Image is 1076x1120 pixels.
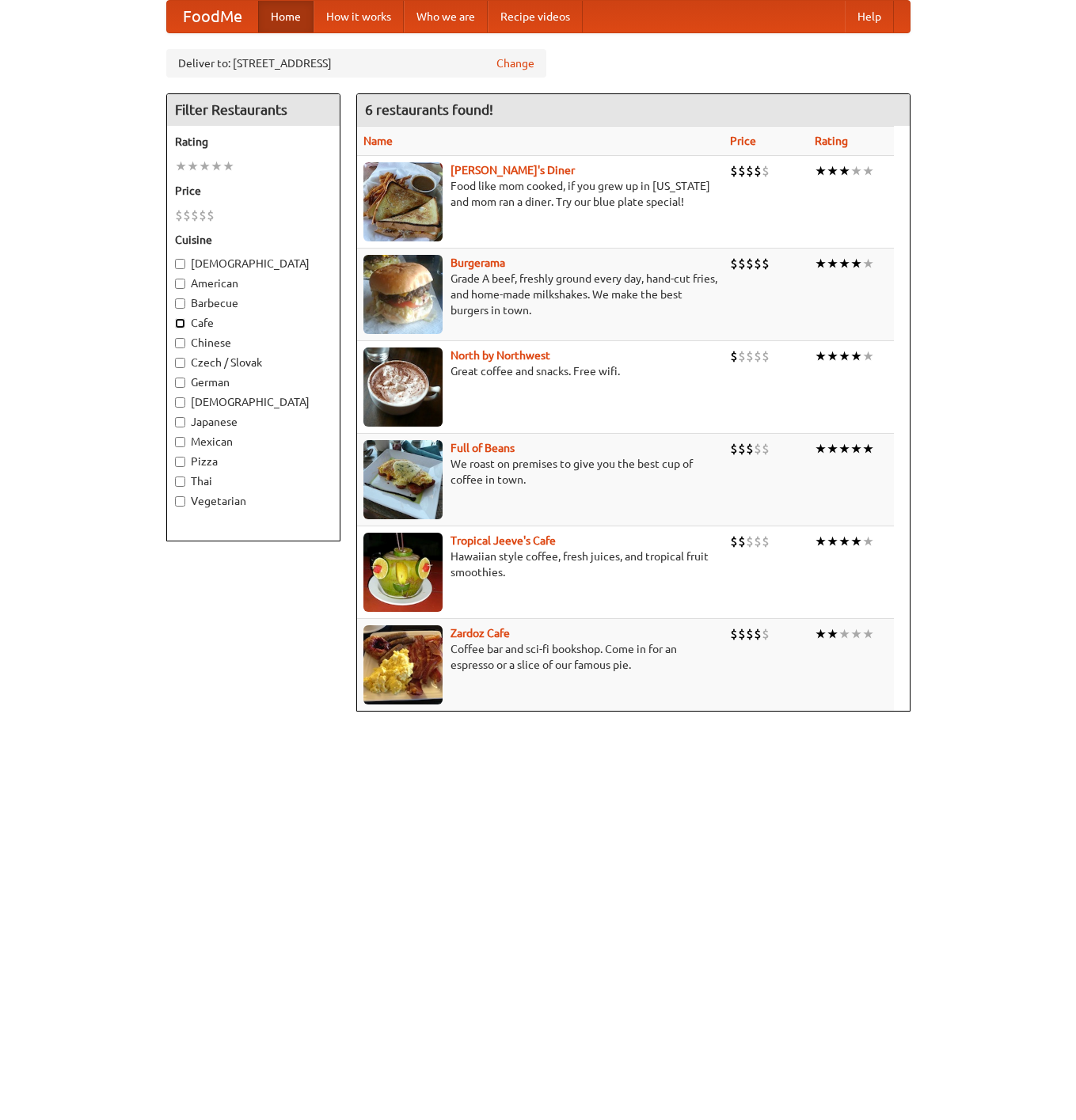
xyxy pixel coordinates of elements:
[850,625,862,643] li: ★
[175,338,185,348] input: Chinese
[175,279,185,289] input: American
[175,437,185,447] input: Mexican
[363,456,717,488] p: We roast on premises to give you the best cup of coffee in town.
[175,417,185,427] input: Japanese
[175,259,185,269] input: [DEMOGRAPHIC_DATA]
[451,442,515,454] a: Full of Beans
[191,207,199,224] li: $
[827,347,838,365] li: ★
[175,335,332,351] label: Chinese
[175,378,185,388] input: German
[183,207,191,224] li: $
[363,533,443,612] img: jeeves.jpg
[850,162,862,180] li: ★
[746,440,754,457] li: $
[175,355,332,370] label: Czech / Slovak
[838,255,850,272] li: ★
[762,255,770,272] li: $
[496,55,534,71] a: Change
[175,232,332,248] h5: Cuisine
[175,473,332,489] label: Thai
[862,255,874,272] li: ★
[187,158,199,175] li: ★
[365,102,493,117] ng-pluralize: 6 restaurants found!
[746,533,754,550] li: $
[363,641,717,673] p: Coffee bar and sci-fi bookshop. Come in for an espresso or a slice of our famous pie.
[738,625,746,643] li: $
[166,49,546,78] div: Deliver to: [STREET_ADDRESS]
[167,1,258,32] a: FoodMe
[730,255,738,272] li: $
[730,533,738,550] li: $
[451,164,575,177] a: [PERSON_NAME]'s Diner
[175,183,332,199] h5: Price
[222,158,234,175] li: ★
[754,440,762,457] li: $
[762,162,770,180] li: $
[363,440,443,519] img: beans.jpg
[738,162,746,180] li: $
[746,255,754,272] li: $
[488,1,583,32] a: Recipe videos
[850,533,862,550] li: ★
[175,318,185,328] input: Cafe
[746,162,754,180] li: $
[738,440,746,457] li: $
[175,457,185,467] input: Pizza
[451,349,550,362] a: North by Northwest
[314,1,404,32] a: How it works
[175,496,185,507] input: Vegetarian
[363,271,717,318] p: Grade A beef, freshly ground every day, hand-cut fries, and home-made milkshakes. We make the bes...
[363,363,717,379] p: Great coffee and snacks. Free wifi.
[815,533,827,550] li: ★
[363,625,443,704] img: zardoz.jpg
[451,256,505,269] a: Burgerama
[730,347,738,365] li: $
[754,255,762,272] li: $
[175,358,185,368] input: Czech / Slovak
[175,394,332,410] label: [DEMOGRAPHIC_DATA]
[850,255,862,272] li: ★
[815,135,848,147] a: Rating
[175,298,185,309] input: Barbecue
[754,625,762,643] li: $
[862,162,874,180] li: ★
[746,625,754,643] li: $
[175,397,185,408] input: [DEMOGRAPHIC_DATA]
[363,162,443,241] img: sallys.jpg
[746,347,754,365] li: $
[754,533,762,550] li: $
[451,534,556,547] a: Tropical Jeeve's Cafe
[175,256,332,271] label: [DEMOGRAPHIC_DATA]
[738,347,746,365] li: $
[363,549,717,580] p: Hawaiian style coffee, fresh juices, and tropical fruit smoothies.
[850,347,862,365] li: ★
[451,627,510,640] a: Zardoz Cafe
[175,134,332,150] h5: Rating
[207,207,215,224] li: $
[827,440,838,457] li: ★
[815,347,827,365] li: ★
[838,533,850,550] li: ★
[815,440,827,457] li: ★
[862,625,874,643] li: ★
[838,162,850,180] li: ★
[730,135,756,147] a: Price
[175,158,187,175] li: ★
[211,158,222,175] li: ★
[862,533,874,550] li: ★
[827,162,838,180] li: ★
[738,533,746,550] li: $
[862,347,874,365] li: ★
[199,158,211,175] li: ★
[175,434,332,450] label: Mexican
[175,493,332,509] label: Vegetarian
[827,625,838,643] li: ★
[363,135,393,147] a: Name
